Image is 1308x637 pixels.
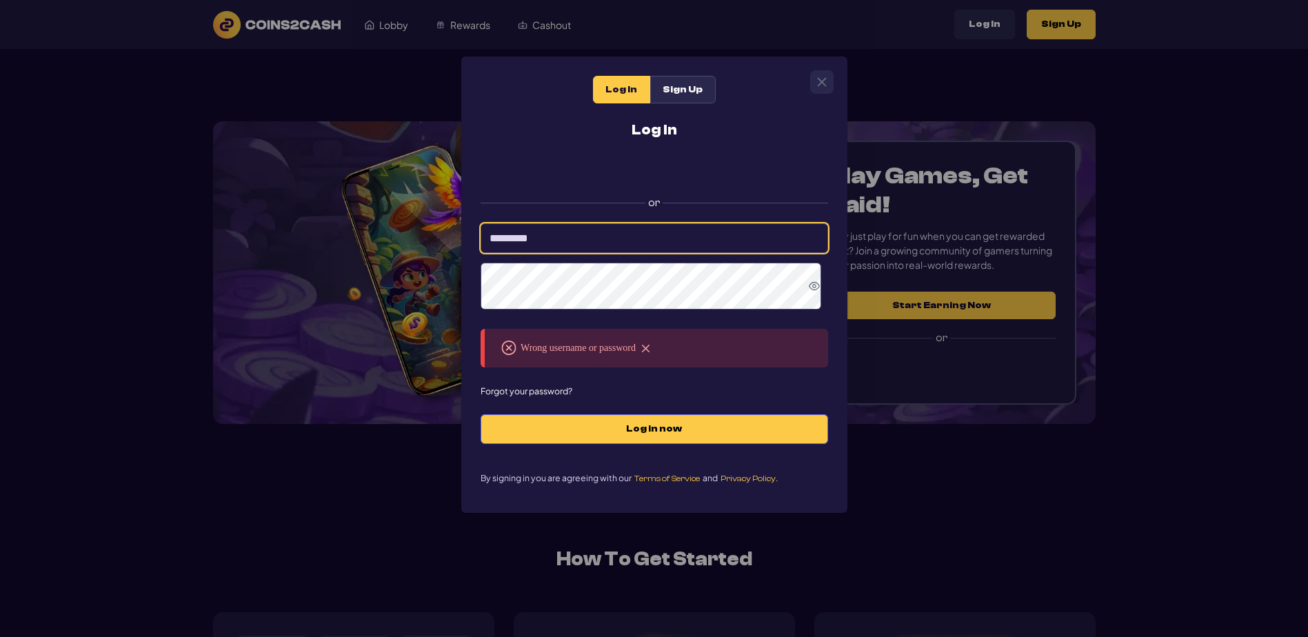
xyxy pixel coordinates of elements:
[605,84,637,96] span: Log In
[501,341,516,355] img: erroricon
[721,474,776,483] span: Privacy Policy
[521,343,636,354] span: Wrong username or password
[663,84,703,96] span: Sign Up
[481,472,828,485] p: By signing in you are agreeing with our and .
[811,71,833,93] button: Close
[650,76,716,103] div: Sign Up
[495,423,814,435] span: Log in now
[481,123,828,137] h2: Log In
[510,155,799,185] iframe: Sign in with Google Button
[641,343,651,354] img: errorbtnicon
[481,414,828,444] button: Log in now
[593,76,650,103] div: Log In
[481,387,828,395] span: Forgot your password?
[634,474,700,483] span: Terms of Service
[481,184,828,214] label: or
[809,281,820,292] svg: Show Password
